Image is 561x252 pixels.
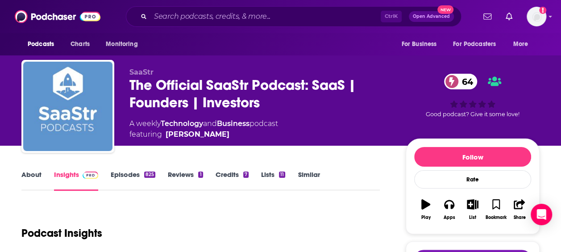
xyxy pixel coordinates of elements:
button: Share [508,193,531,226]
img: User Profile [527,7,546,26]
input: Search podcasts, credits, & more... [150,9,381,24]
button: Play [414,193,437,226]
button: open menu [100,36,149,53]
span: Monitoring [106,38,137,50]
a: Reviews1 [168,170,203,191]
a: Jason Lemkin [166,129,229,140]
span: Ctrl K [381,11,402,22]
button: Show profile menu [527,7,546,26]
div: Rate [414,170,531,189]
a: Show notifications dropdown [480,9,495,24]
span: featuring [129,129,278,140]
span: Open Advanced [413,14,450,19]
span: More [513,38,528,50]
img: Podchaser - Follow, Share and Rate Podcasts [15,8,100,25]
button: List [461,193,484,226]
button: open menu [447,36,509,53]
button: Follow [414,147,531,167]
span: New [437,5,453,14]
div: Bookmark [486,215,507,220]
a: Charts [65,36,95,53]
a: About [21,170,42,191]
a: Show notifications dropdown [502,9,516,24]
button: open menu [395,36,448,53]
img: Podchaser Pro [83,172,98,179]
div: 64Good podcast? Give it some love! [406,68,540,124]
h1: Podcast Insights [21,227,102,240]
a: Technology [161,119,203,128]
div: 11 [279,172,285,178]
span: Logged in as HBurn [527,7,546,26]
a: 64 [444,74,478,89]
div: Search podcasts, credits, & more... [126,6,461,27]
div: 1 [198,172,203,178]
span: 64 [453,74,478,89]
span: For Podcasters [453,38,496,50]
div: 7 [243,172,249,178]
span: Charts [71,38,90,50]
div: A weekly podcast [129,118,278,140]
button: open menu [507,36,540,53]
div: Play [421,215,431,220]
img: The Official SaaStr Podcast: SaaS | Founders | Investors [23,62,112,151]
span: and [203,119,217,128]
a: Episodes825 [111,170,155,191]
span: For Business [401,38,436,50]
div: Open Intercom Messenger [531,204,552,225]
div: 825 [144,172,155,178]
a: InsightsPodchaser Pro [54,170,98,191]
button: Bookmark [484,193,507,226]
a: Credits7 [216,170,249,191]
div: Share [513,215,525,220]
button: open menu [21,36,66,53]
a: Similar [298,170,320,191]
span: Podcasts [28,38,54,50]
a: Business [217,119,249,128]
button: Open AdvancedNew [409,11,454,22]
a: Lists11 [261,170,285,191]
svg: Add a profile image [539,7,546,14]
span: SaaStr [129,68,154,76]
div: List [469,215,476,220]
button: Apps [437,193,461,226]
span: Good podcast? Give it some love! [426,111,519,118]
div: Apps [444,215,455,220]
